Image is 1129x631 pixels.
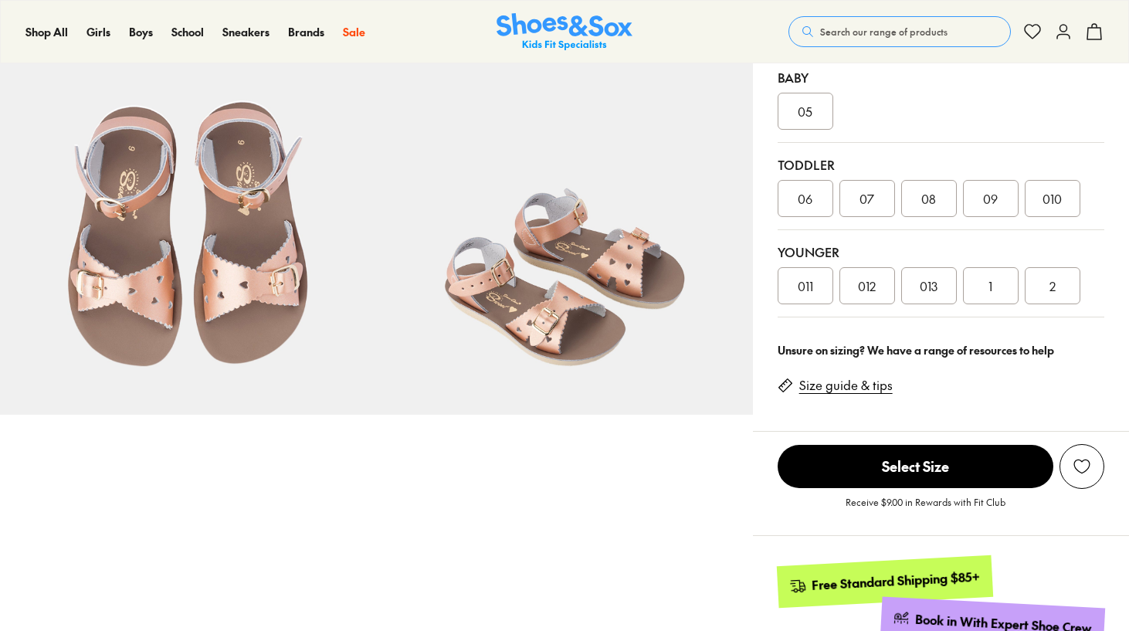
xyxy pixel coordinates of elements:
span: 012 [858,276,876,295]
a: Shop All [25,24,68,40]
div: Toddler [778,155,1104,174]
span: Sale [343,24,365,39]
span: 013 [920,276,937,295]
button: Search our range of products [788,16,1011,47]
span: Brands [288,24,324,39]
a: Shoes & Sox [497,13,632,51]
span: Girls [86,24,110,39]
p: Receive $9.00 in Rewards with Fit Club [846,495,1005,523]
a: Size guide & tips [799,377,893,394]
span: 08 [921,189,936,208]
a: Free Standard Shipping $85+ [776,555,992,608]
a: Sneakers [222,24,270,40]
span: 06 [798,189,812,208]
div: Unsure on sizing? We have a range of resources to help [778,342,1104,358]
span: 010 [1043,189,1062,208]
a: Sale [343,24,365,40]
div: Younger [778,243,1104,261]
button: Select Size [778,444,1053,489]
span: 09 [983,189,998,208]
button: Add to Wishlist [1059,444,1104,489]
img: 7-452234_1 [376,38,752,414]
img: SNS_Logo_Responsive.svg [497,13,632,51]
a: Brands [288,24,324,40]
span: School [171,24,204,39]
div: Free Standard Shipping $85+ [811,568,980,593]
span: 011 [798,276,813,295]
span: 05 [798,102,812,120]
span: 2 [1049,276,1056,295]
span: Shop All [25,24,68,39]
span: Boys [129,24,153,39]
a: Girls [86,24,110,40]
span: 1 [988,276,992,295]
a: School [171,24,204,40]
span: Search our range of products [820,25,948,39]
span: Sneakers [222,24,270,39]
a: Boys [129,24,153,40]
span: 07 [859,189,874,208]
span: Select Size [778,445,1053,488]
div: Baby [778,68,1104,87]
